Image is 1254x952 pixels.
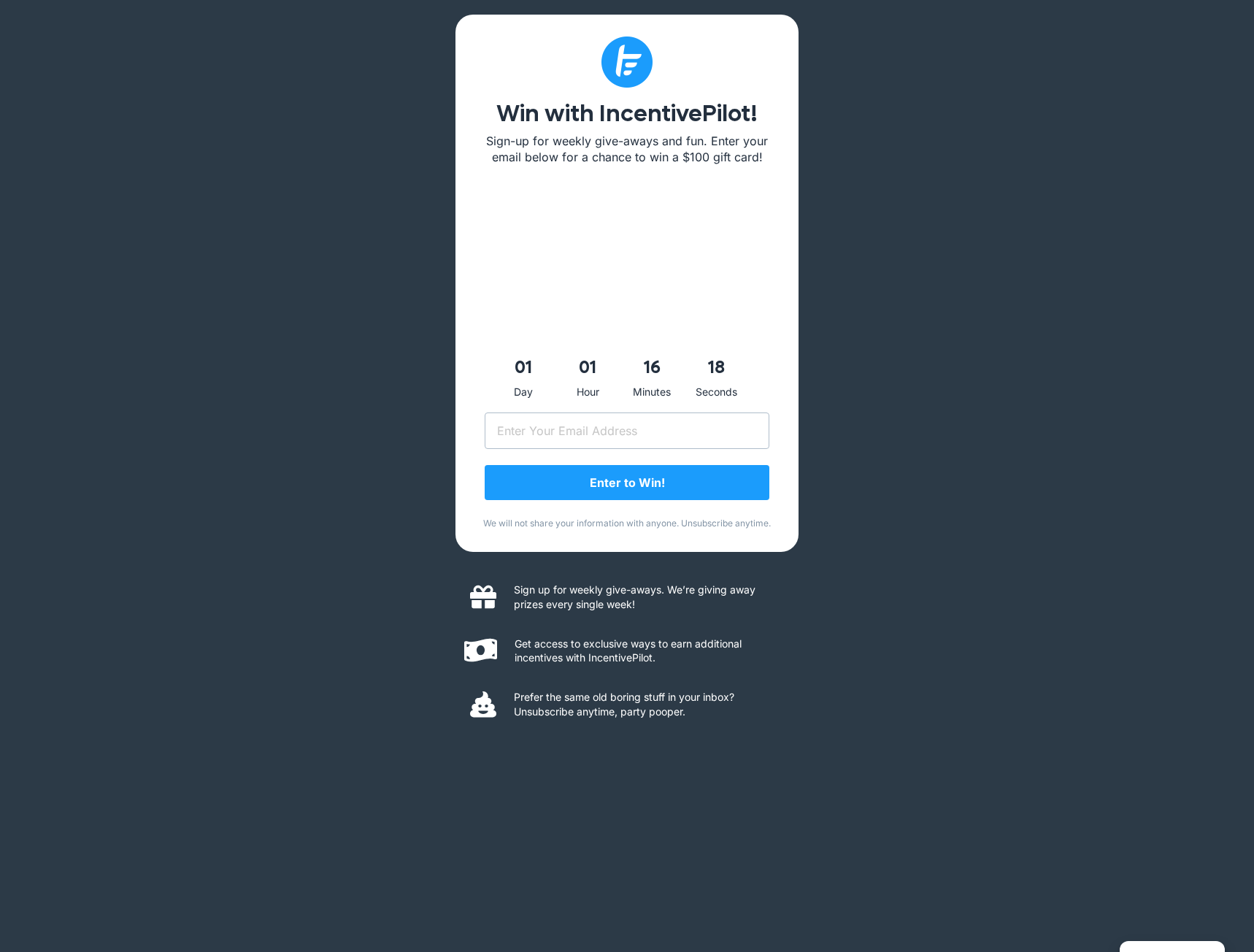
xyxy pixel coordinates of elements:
[558,383,617,402] div: Hour
[558,353,617,383] span: 01
[485,412,769,449] input: Enter Your Email Address
[515,637,784,665] p: Get access to exclusive ways to earn additional incentives with IncentivePilot.
[623,383,681,402] div: Minutes
[485,102,769,126] h1: Win with IncentivePilot!
[494,383,553,402] div: Day
[687,383,745,402] div: Seconds
[687,353,745,383] span: 18
[601,37,653,88] img: Subtract (1)
[485,133,769,166] p: Sign-up for weekly give-aways and fun. Enter your email below for a chance to win a $100 gift card!
[477,518,777,530] p: We will not share your information with anyone. Unsubscribe anytime.
[494,353,553,383] span: 01
[623,353,681,383] span: 16
[514,583,784,611] p: Sign up for weekly give-aways. We’re giving away prizes every single week!
[514,690,784,718] p: Prefer the same old boring stuff in your inbox? Unsubscribe anytime, party pooper.
[485,465,769,500] input: Enter to Win!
